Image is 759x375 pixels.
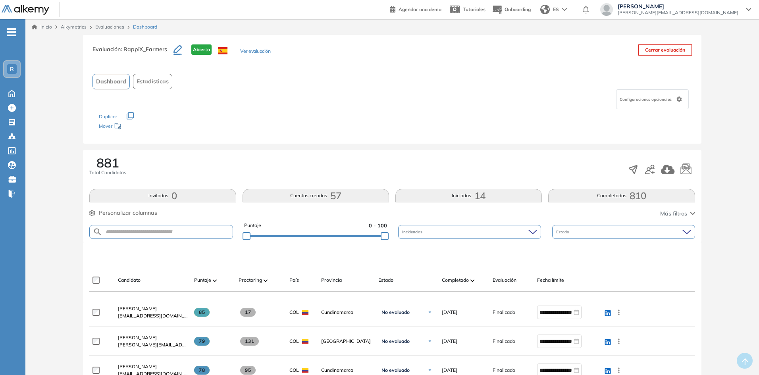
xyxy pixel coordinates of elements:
span: [DATE] [442,309,457,316]
button: Invitados0 [89,189,236,202]
span: Cundinamarca [321,309,372,316]
img: Ícono de flecha [428,310,432,315]
span: Onboarding [505,6,531,12]
img: ESP [218,47,227,54]
button: Cuentas creadas57 [243,189,389,202]
span: [PERSON_NAME] [118,306,157,312]
img: COL [302,339,308,344]
button: Completadas810 [548,189,695,202]
span: [PERSON_NAME] [118,335,157,340]
span: Finalizado [493,309,515,316]
div: Estado [552,225,695,239]
button: Estadísticas [133,74,172,89]
span: Puntaje [194,277,211,284]
span: 881 [96,156,119,169]
span: [EMAIL_ADDRESS][DOMAIN_NAME] [118,312,188,319]
span: Provincia [321,277,342,284]
span: Estadísticas [137,77,169,86]
span: Duplicar [99,113,117,119]
button: Ver evaluación [240,48,270,56]
span: Tutoriales [463,6,485,12]
a: Evaluaciones [95,24,124,30]
button: Dashboard [92,74,130,89]
span: Fecha límite [537,277,564,284]
span: ES [553,6,559,13]
span: Proctoring [239,277,262,284]
span: 131 [240,337,259,346]
span: Abierta [191,44,212,55]
img: [missing "en.ARROW_ALT" translation] [213,279,217,282]
span: Más filtros [660,210,687,218]
span: Agendar una demo [399,6,441,12]
img: COL [302,368,308,373]
span: 17 [240,308,256,317]
span: Alkymetrics [61,24,87,30]
span: Personalizar columnas [99,209,157,217]
img: COL [302,310,308,315]
button: Personalizar columnas [89,209,157,217]
img: arrow [562,8,567,11]
span: [DATE] [442,338,457,345]
span: R [10,66,14,72]
span: COL [289,367,299,374]
span: COL [289,309,299,316]
button: Iniciadas14 [395,189,542,202]
span: No evaluado [381,309,410,315]
span: [GEOGRAPHIC_DATA] [321,338,372,345]
div: Configuraciones opcionales [616,89,689,109]
button: Más filtros [660,210,695,218]
img: Logo [2,5,49,15]
img: Ícono de flecha [428,339,432,344]
h3: Evaluación [92,44,173,61]
span: Finalizado [493,367,515,374]
span: Estado [556,229,571,235]
span: No evaluado [381,338,410,344]
div: Mover [99,119,178,134]
span: No evaluado [381,367,410,373]
img: world [540,5,550,14]
span: [PERSON_NAME] [118,363,157,369]
iframe: Chat Widget [616,283,759,375]
span: Total Candidatos [89,169,126,176]
img: SEARCH_ALT [93,227,102,237]
span: 79 [194,337,210,346]
span: : RappiX_Farmers [121,46,167,53]
span: Estado [378,277,393,284]
button: Onboarding [492,1,531,18]
span: 85 [194,308,210,317]
div: Incidencias [398,225,541,239]
span: 95 [240,366,256,375]
span: 78 [194,366,210,375]
span: [PERSON_NAME][EMAIL_ADDRESS][DOMAIN_NAME] [118,341,188,348]
span: Finalizado [493,338,515,345]
img: Ícono de flecha [428,368,432,373]
span: 0 - 100 [369,222,387,229]
span: Dashboard [133,23,157,31]
span: Evaluación [493,277,516,284]
span: Configuraciones opcionales [620,96,673,102]
span: COL [289,338,299,345]
a: [PERSON_NAME] [118,305,188,312]
span: Completado [442,277,469,284]
span: Cundinamarca [321,367,372,374]
img: [missing "en.ARROW_ALT" translation] [470,279,474,282]
a: [PERSON_NAME] [118,334,188,341]
span: [PERSON_NAME] [618,3,738,10]
i: - [7,31,16,33]
span: País [289,277,299,284]
span: Puntaje [244,222,261,229]
div: Widget de chat [616,283,759,375]
span: [PERSON_NAME][EMAIL_ADDRESS][DOMAIN_NAME] [618,10,738,16]
span: Candidato [118,277,141,284]
button: Cerrar evaluación [638,44,692,56]
a: [PERSON_NAME] [118,363,188,370]
span: [DATE] [442,367,457,374]
span: Dashboard [96,77,126,86]
span: Incidencias [402,229,424,235]
a: Agendar una demo [390,4,441,13]
img: [missing "en.ARROW_ALT" translation] [264,279,268,282]
a: Inicio [32,23,52,31]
